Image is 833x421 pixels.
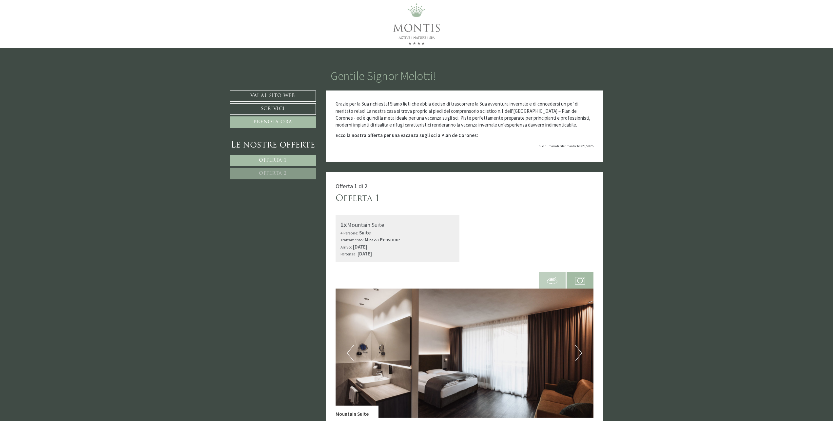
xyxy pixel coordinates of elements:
b: [DATE] [353,244,367,250]
span: Offerta 1 [259,158,287,163]
a: Prenota ora [230,116,316,128]
small: 4 Persone: [340,230,358,235]
span: Suo numero di riferimento: R8928/2025 [539,144,593,148]
h1: Gentile Signor Melotti! [331,70,436,83]
img: camera.svg [575,275,585,286]
img: image [336,289,594,418]
span: Offerta 2 [259,171,287,176]
b: Mezza Pensione [365,236,400,243]
button: Next [575,345,582,361]
p: Grazie per la Sua richiesta! Siamo lieti che abbia deciso di trascorrere la Sua avventura inverna... [336,100,594,129]
b: 1x [340,220,347,229]
div: Le nostre offerte [230,139,316,151]
a: Vai al sito web [230,90,316,102]
button: Previous [347,345,354,361]
small: Partenza: [340,251,357,256]
small: Trattamento: [340,237,364,242]
small: Arrivo: [340,244,352,250]
strong: Ecco la nostra offerta per una vacanza sugli sci a Plan de Corones: [336,132,478,138]
div: Mountain Suite [336,406,378,417]
img: 360-grad.svg [547,275,557,286]
div: Mountain Suite [340,220,455,230]
b: [DATE] [358,251,372,257]
div: Offerta 1 [336,193,380,205]
b: Suite [359,230,371,236]
span: Offerta 1 di 2 [336,182,367,190]
a: Scrivici [230,103,316,115]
